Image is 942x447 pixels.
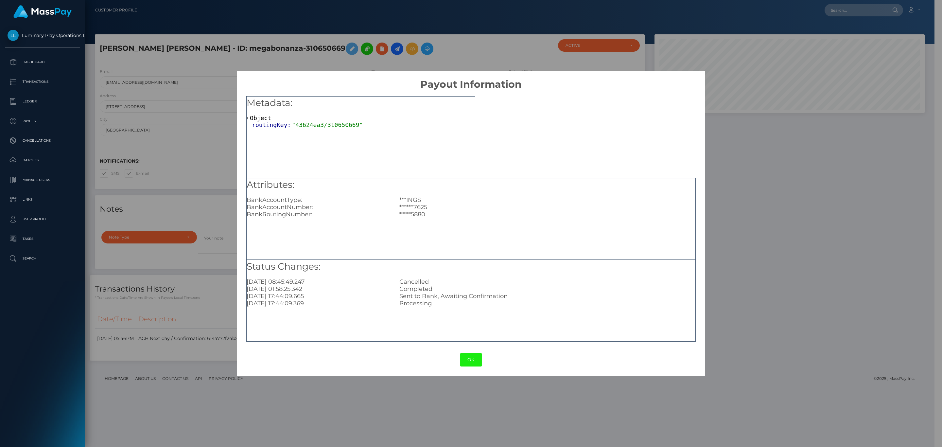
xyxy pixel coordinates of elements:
[8,116,78,126] p: Payees
[242,293,394,300] div: [DATE] 17:44:09.665
[8,30,19,41] img: Luminary Play Operations Limited
[394,285,700,293] div: Completed
[247,260,695,273] h5: Status Changes:
[247,97,475,110] h5: Metadata:
[5,32,80,38] span: Luminary Play Operations Limited
[8,97,78,106] p: Ledger
[394,300,700,307] div: Processing
[8,254,78,263] p: Search
[8,234,78,244] p: Taxes
[8,77,78,87] p: Transactions
[252,121,292,128] span: routingKey:
[242,285,394,293] div: [DATE] 01:58:25.342
[242,204,394,211] div: BankAccountNumber:
[242,300,394,307] div: [DATE] 17:44:09.369
[394,293,700,300] div: Sent to Bank, Awaiting Confirmation
[8,214,78,224] p: User Profile
[237,71,705,90] h2: Payout Information
[460,353,482,367] button: OK
[247,178,695,191] h5: Attributes:
[250,115,271,121] span: Object
[8,195,78,205] p: Links
[242,196,394,204] div: BankAccountType:
[8,136,78,146] p: Cancellations
[8,57,78,67] p: Dashboard
[8,175,78,185] p: Manage Users
[394,278,700,285] div: Cancelled
[292,121,363,128] span: "43624ea3/310650669"
[13,5,72,18] img: MassPay Logo
[242,278,394,285] div: [DATE] 08:45:49.247
[8,155,78,165] p: Batches
[242,211,394,218] div: BankRoutingNumber:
